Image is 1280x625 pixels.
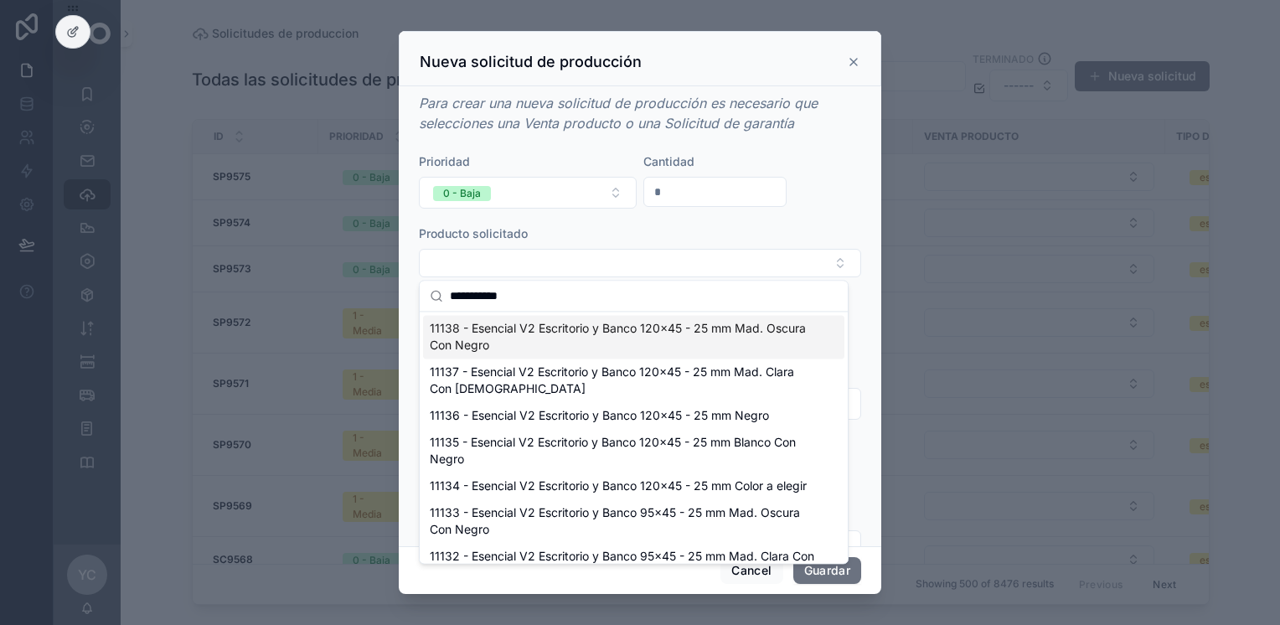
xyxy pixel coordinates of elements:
[430,478,807,494] span: 11134 - Esencial V2 Escritorio y Banco 120x45 - 25 mm Color a elegir
[430,320,818,354] span: 11138 - Esencial V2 Escritorio y Banco 120x45 - 25 mm Mad. Oscura Con Negro
[420,312,848,563] div: Suggestions
[419,177,637,209] button: Select Button
[430,407,769,424] span: 11136 - Esencial V2 Escritorio y Banco 120x45 - 25 mm Negro
[419,95,818,132] em: Para crear una nueva solicitud de producción es necesario que selecciones una Venta producto o un...
[420,52,642,72] h3: Nueva solicitud de producción
[419,249,861,277] button: Select Button
[793,557,861,584] button: Guardar
[643,154,694,168] span: Cantidad
[430,364,818,397] span: 11137 - Esencial V2 Escritorio y Banco 120x45 - 25 mm Mad. Clara Con [DEMOGRAPHIC_DATA]
[430,504,818,538] span: 11133 - Esencial V2 Escritorio y Banco 95x45 - 25 mm Mad. Oscura Con Negro
[419,154,470,168] span: Prioridad
[419,226,528,240] span: Producto solicitado
[443,186,481,201] div: 0 - Baja
[720,557,782,584] button: Cancel
[430,548,818,581] span: 11132 - Esencial V2 Escritorio y Banco 95x45 - 25 mm Mad. Clara Con [DEMOGRAPHIC_DATA]
[430,434,818,467] span: 11135 - Esencial V2 Escritorio y Banco 120x45 - 25 mm Blanco Con Negro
